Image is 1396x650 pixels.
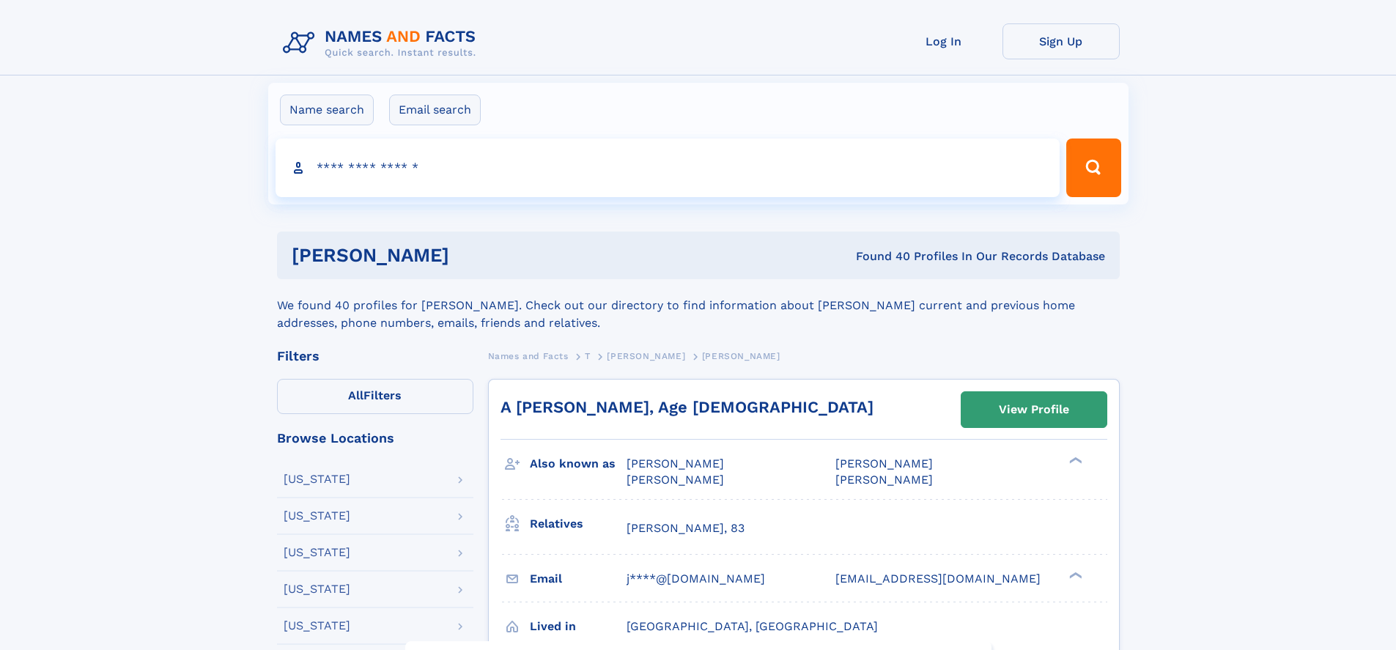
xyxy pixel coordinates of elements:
[961,392,1107,427] a: View Profile
[277,432,473,445] div: Browse Locations
[585,347,591,365] a: T
[284,583,350,595] div: [US_STATE]
[999,393,1069,426] div: View Profile
[1066,570,1083,580] div: ❯
[280,95,374,125] label: Name search
[835,473,933,487] span: [PERSON_NAME]
[277,23,488,63] img: Logo Names and Facts
[627,473,724,487] span: [PERSON_NAME]
[835,457,933,470] span: [PERSON_NAME]
[652,248,1105,265] div: Found 40 Profiles In Our Records Database
[607,347,685,365] a: [PERSON_NAME]
[1002,23,1120,59] a: Sign Up
[530,566,627,591] h3: Email
[501,398,874,416] a: A [PERSON_NAME], Age [DEMOGRAPHIC_DATA]
[530,511,627,536] h3: Relatives
[530,451,627,476] h3: Also known as
[627,619,878,633] span: [GEOGRAPHIC_DATA], [GEOGRAPHIC_DATA]
[276,139,1060,197] input: search input
[277,350,473,363] div: Filters
[284,473,350,485] div: [US_STATE]
[292,246,653,265] h1: [PERSON_NAME]
[488,347,569,365] a: Names and Facts
[277,279,1120,332] div: We found 40 profiles for [PERSON_NAME]. Check out our directory to find information about [PERSON...
[1066,456,1083,465] div: ❯
[585,351,591,361] span: T
[284,510,350,522] div: [US_STATE]
[277,379,473,414] label: Filters
[1066,139,1120,197] button: Search Button
[348,388,363,402] span: All
[284,620,350,632] div: [US_STATE]
[607,351,685,361] span: [PERSON_NAME]
[835,572,1041,586] span: [EMAIL_ADDRESS][DOMAIN_NAME]
[885,23,1002,59] a: Log In
[627,520,745,536] a: [PERSON_NAME], 83
[627,457,724,470] span: [PERSON_NAME]
[702,351,780,361] span: [PERSON_NAME]
[284,547,350,558] div: [US_STATE]
[530,614,627,639] h3: Lived in
[389,95,481,125] label: Email search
